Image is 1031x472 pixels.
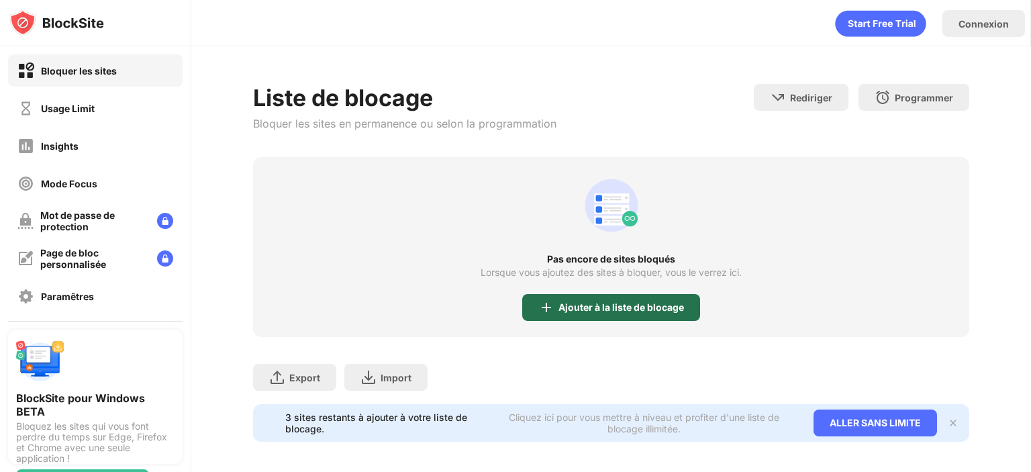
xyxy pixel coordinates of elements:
[17,288,34,305] img: settings-off.svg
[157,213,173,229] img: lock-menu.svg
[40,209,146,232] div: Mot de passe de protection
[17,100,34,117] img: time-usage-off.svg
[157,250,173,267] img: lock-menu.svg
[40,247,146,270] div: Page de bloc personnalisée
[285,412,483,434] div: 3 sites restants à ajouter à votre liste de blocage.
[253,254,969,265] div: Pas encore de sites bloqués
[17,250,34,267] img: customize-block-page-off.svg
[16,338,64,386] img: push-desktop.svg
[835,10,926,37] div: animation
[289,372,320,383] div: Export
[17,175,34,192] img: focus-off.svg
[16,391,175,418] div: BlockSite pour Windows BETA
[491,412,797,434] div: Cliquez ici pour vous mettre à niveau et profiter d'une liste de blocage illimitée.
[959,18,1009,30] div: Connexion
[895,92,953,103] div: Programmer
[17,213,34,229] img: password-protection-off.svg
[948,418,959,428] img: x-button.svg
[41,103,95,114] div: Usage Limit
[9,9,104,36] img: logo-blocksite.svg
[16,421,175,464] div: Bloquez les sites qui vous font perdre du temps sur Edge, Firefox et Chrome avec une seule applic...
[814,410,937,436] div: ALLER SANS LIMITE
[253,117,556,130] div: Bloquer les sites en permanence ou selon la programmation
[579,173,644,238] div: animation
[17,62,34,79] img: block-on.svg
[253,84,556,111] div: Liste de blocage
[41,178,97,189] div: Mode Focus
[381,372,411,383] div: Import
[481,267,742,278] div: Lorsque vous ajoutez des sites à bloquer, vous le verrez ici.
[41,291,94,302] div: Paramêtres
[790,92,832,103] div: Rediriger
[41,65,117,77] div: Bloquer les sites
[558,302,684,313] div: Ajouter à la liste de blocage
[41,140,79,152] div: Insights
[17,138,34,154] img: insights-off.svg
